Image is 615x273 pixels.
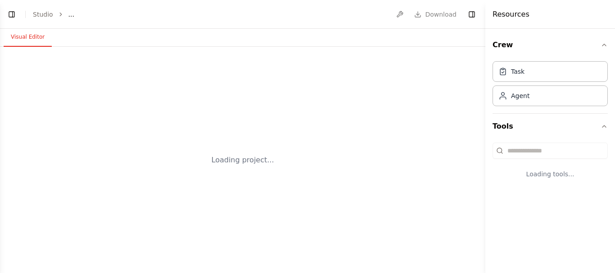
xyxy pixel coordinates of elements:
[511,91,529,100] div: Agent
[5,8,18,21] button: Show left sidebar
[493,139,608,193] div: Tools
[493,162,608,186] div: Loading tools...
[493,58,608,113] div: Crew
[493,32,608,58] button: Crew
[493,9,529,20] h4: Resources
[4,28,52,47] button: Visual Editor
[511,67,525,76] div: Task
[493,114,608,139] button: Tools
[33,11,53,18] a: Studio
[212,155,274,166] div: Loading project...
[33,10,74,19] nav: breadcrumb
[466,8,478,21] button: Hide right sidebar
[68,10,74,19] span: ...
